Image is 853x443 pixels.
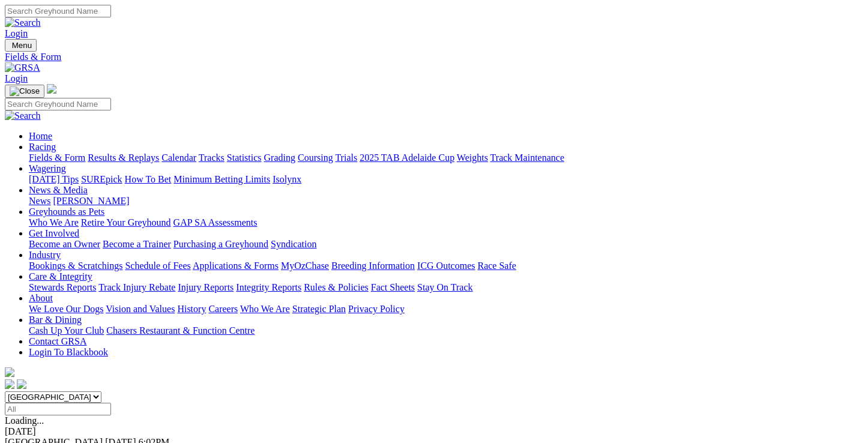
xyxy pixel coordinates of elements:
[5,62,40,73] img: GRSA
[29,217,79,228] a: Who We Are
[29,282,848,293] div: Care & Integrity
[5,17,41,28] img: Search
[88,152,159,163] a: Results & Replays
[417,261,475,271] a: ICG Outcomes
[106,304,175,314] a: Vision and Values
[298,152,333,163] a: Coursing
[10,86,40,96] img: Close
[98,282,175,292] a: Track Injury Rebate
[5,379,14,389] img: facebook.svg
[103,239,171,249] a: Become a Trainer
[5,85,44,98] button: Toggle navigation
[29,152,85,163] a: Fields & Form
[5,415,44,426] span: Loading...
[29,347,108,357] a: Login To Blackbook
[81,217,171,228] a: Retire Your Greyhound
[335,152,357,163] a: Trials
[5,98,111,110] input: Search
[173,239,268,249] a: Purchasing a Greyhound
[5,426,848,437] div: [DATE]
[264,152,295,163] a: Grading
[29,261,848,271] div: Industry
[29,336,86,346] a: Contact GRSA
[5,403,111,415] input: Select date
[5,28,28,38] a: Login
[29,217,848,228] div: Greyhounds as Pets
[348,304,405,314] a: Privacy Policy
[29,174,848,185] div: Wagering
[29,325,104,336] a: Cash Up Your Club
[12,41,32,50] span: Menu
[29,174,79,184] a: [DATE] Tips
[106,325,255,336] a: Chasers Restaurant & Function Centre
[227,152,262,163] a: Statistics
[29,271,92,282] a: Care & Integrity
[29,206,104,217] a: Greyhounds as Pets
[29,325,848,336] div: Bar & Dining
[240,304,290,314] a: Who We Are
[199,152,225,163] a: Tracks
[477,261,516,271] a: Race Safe
[29,239,100,249] a: Become an Owner
[5,52,848,62] a: Fields & Form
[29,293,53,303] a: About
[29,163,66,173] a: Wagering
[29,142,56,152] a: Racing
[29,228,79,238] a: Get Involved
[271,239,316,249] a: Syndication
[29,185,88,195] a: News & Media
[125,174,172,184] a: How To Bet
[273,174,301,184] a: Isolynx
[457,152,488,163] a: Weights
[5,110,41,121] img: Search
[47,84,56,94] img: logo-grsa-white.png
[29,315,82,325] a: Bar & Dining
[208,304,238,314] a: Careers
[5,5,111,17] input: Search
[178,282,234,292] a: Injury Reports
[5,367,14,377] img: logo-grsa-white.png
[125,261,190,271] a: Schedule of Fees
[29,131,52,141] a: Home
[29,304,103,314] a: We Love Our Dogs
[29,239,848,250] div: Get Involved
[29,152,848,163] div: Racing
[5,39,37,52] button: Toggle navigation
[5,73,28,83] a: Login
[29,261,122,271] a: Bookings & Scratchings
[490,152,564,163] a: Track Maintenance
[173,174,270,184] a: Minimum Betting Limits
[304,282,369,292] a: Rules & Policies
[29,282,96,292] a: Stewards Reports
[161,152,196,163] a: Calendar
[29,250,61,260] a: Industry
[53,196,129,206] a: [PERSON_NAME]
[360,152,454,163] a: 2025 TAB Adelaide Cup
[173,217,258,228] a: GAP SA Assessments
[29,196,848,206] div: News & Media
[29,196,50,206] a: News
[417,282,472,292] a: Stay On Track
[281,261,329,271] a: MyOzChase
[193,261,279,271] a: Applications & Forms
[17,379,26,389] img: twitter.svg
[177,304,206,314] a: History
[371,282,415,292] a: Fact Sheets
[331,261,415,271] a: Breeding Information
[29,304,848,315] div: About
[81,174,122,184] a: SUREpick
[292,304,346,314] a: Strategic Plan
[236,282,301,292] a: Integrity Reports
